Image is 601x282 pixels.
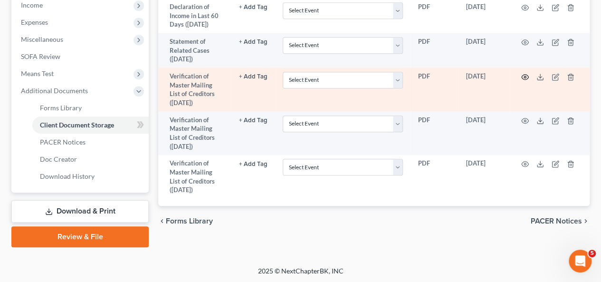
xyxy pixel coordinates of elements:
[40,104,82,112] span: Forms Library
[239,74,267,80] button: + Add Tag
[531,217,590,225] button: PACER Notices chevron_right
[458,155,510,199] td: [DATE]
[158,217,166,225] i: chevron_left
[40,121,114,129] span: Client Document Storage
[32,151,149,168] a: Doc Creator
[158,111,231,155] td: Verification of Master Mailing List of Creditors ([DATE])
[158,68,231,111] td: Verification of Master Mailing List of Creditors ([DATE])
[158,33,231,68] td: Statement of Related Cases ([DATE])
[158,217,213,225] button: chevron_left Forms Library
[239,161,267,167] button: + Add Tag
[458,68,510,111] td: [DATE]
[32,117,149,134] a: Client Document Storage
[13,48,149,65] a: SOFA Review
[11,200,149,223] a: Download & Print
[239,72,267,81] a: + Add Tag
[239,2,267,11] a: + Add Tag
[158,155,231,199] td: Verification of Master Mailing List of Creditors ([DATE])
[32,99,149,117] a: Forms Library
[588,250,596,257] span: 5
[239,117,267,124] button: + Add Tag
[410,68,458,111] td: PDF
[21,35,63,43] span: Miscellaneous
[21,87,88,95] span: Additional Documents
[410,155,458,199] td: PDF
[32,134,149,151] a: PACER Notices
[239,39,267,45] button: + Add Tag
[11,226,149,247] a: Review & File
[531,217,582,225] span: PACER Notices
[32,168,149,185] a: Download History
[410,33,458,68] td: PDF
[239,116,267,125] a: + Add Tag
[166,217,213,225] span: Forms Library
[239,4,267,10] button: + Add Tag
[239,37,267,46] a: + Add Tag
[410,111,458,155] td: PDF
[239,159,267,168] a: + Add Tag
[21,52,60,60] span: SOFA Review
[40,138,86,146] span: PACER Notices
[21,69,54,78] span: Means Test
[21,1,43,9] span: Income
[582,217,590,225] i: chevron_right
[40,155,77,163] span: Doc Creator
[40,172,95,180] span: Download History
[21,18,48,26] span: Expenses
[458,111,510,155] td: [DATE]
[458,33,510,68] td: [DATE]
[569,250,591,272] iframe: Intercom live chat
